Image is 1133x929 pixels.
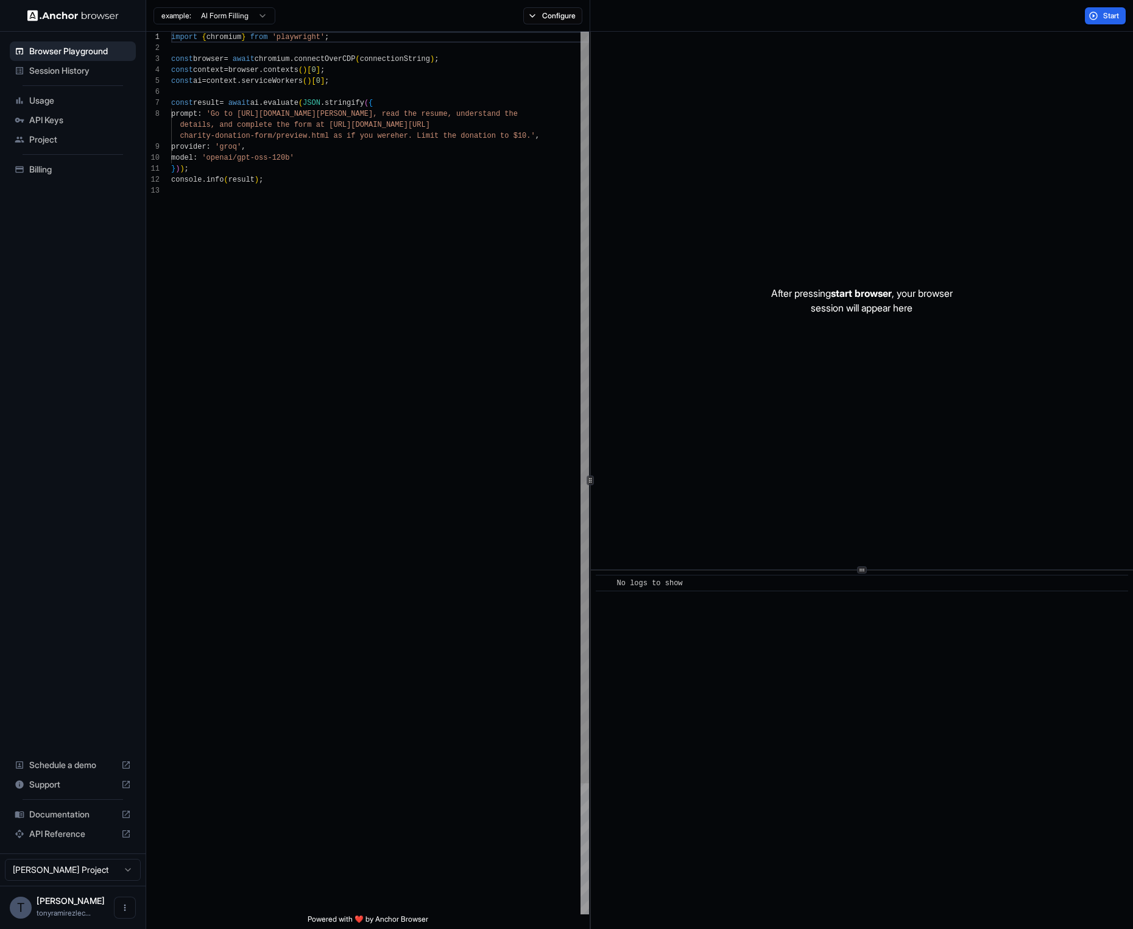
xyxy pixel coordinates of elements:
[325,33,329,41] span: ;
[10,805,136,824] div: Documentation
[146,65,160,76] div: 4
[298,66,303,74] span: (
[171,154,193,162] span: model
[771,286,953,315] p: After pressing , your browser session will appear here
[10,130,136,149] div: Project
[1103,11,1120,21] span: Start
[224,176,228,184] span: (
[364,99,369,107] span: (
[10,61,136,80] div: Session History
[146,109,160,119] div: 8
[241,77,303,85] span: serviceWorkers
[356,55,360,63] span: (
[241,33,245,41] span: }
[146,185,160,196] div: 13
[272,33,325,41] span: 'playwright'
[29,65,131,77] span: Session History
[303,66,307,74] span: )
[146,141,160,152] div: 9
[10,110,136,130] div: API Keys
[316,66,320,74] span: ]
[308,914,428,929] span: Powered with ❤️ by Anchor Browser
[320,66,325,74] span: ;
[27,10,119,21] img: Anchor Logo
[224,66,228,74] span: =
[351,121,430,129] span: [DOMAIN_NAME][URL]
[29,114,131,126] span: API Keys
[171,66,193,74] span: const
[523,7,582,24] button: Configure
[146,54,160,65] div: 3
[193,154,197,162] span: :
[29,828,116,840] span: API Reference
[215,143,241,151] span: 'groq'
[325,77,329,85] span: ;
[10,41,136,61] div: Browser Playground
[29,45,131,57] span: Browser Playground
[316,77,320,85] span: 0
[10,755,136,775] div: Schedule a demo
[171,55,193,63] span: const
[29,133,131,146] span: Project
[259,66,263,74] span: .
[320,77,325,85] span: ]
[289,55,294,63] span: .
[146,174,160,185] div: 12
[602,577,608,589] span: ​
[360,55,430,63] span: connectionString
[197,110,202,118] span: :
[193,99,219,107] span: result
[228,66,259,74] span: browser
[237,77,241,85] span: .
[325,99,364,107] span: stringify
[146,152,160,163] div: 10
[250,99,259,107] span: ai
[175,165,180,173] span: )
[171,33,197,41] span: import
[29,808,116,820] span: Documentation
[206,77,237,85] span: context
[617,579,683,588] span: No logs to show
[161,11,191,21] span: example:
[255,55,290,63] span: chromium
[206,143,211,151] span: :
[29,778,116,791] span: Support
[37,895,105,906] span: Tony Ramirez
[228,99,250,107] span: await
[263,99,298,107] span: evaluate
[430,55,434,63] span: )
[233,55,255,63] span: await
[311,77,316,85] span: [
[303,99,320,107] span: JSON
[29,759,116,771] span: Schedule a demo
[831,287,892,299] span: start browser
[10,824,136,844] div: API Reference
[202,77,206,85] span: =
[434,55,439,63] span: ;
[29,163,131,176] span: Billing
[241,143,245,151] span: ,
[171,110,197,118] span: prompt
[202,33,206,41] span: {
[171,165,175,173] span: }
[10,160,136,179] div: Billing
[185,165,189,173] span: ;
[263,66,298,74] span: contexts
[171,143,206,151] span: provider
[10,897,32,919] div: T
[259,176,263,184] span: ;
[1085,7,1126,24] button: Start
[250,33,268,41] span: from
[171,77,193,85] span: const
[202,154,294,162] span: 'openai/gpt-oss-120b'
[219,99,224,107] span: =
[307,66,311,74] span: [
[29,94,131,107] span: Usage
[180,132,395,140] span: charity-donation-form/preview.html as if you were
[146,43,160,54] div: 2
[303,77,307,85] span: (
[193,66,224,74] span: context
[10,91,136,110] div: Usage
[206,176,224,184] span: info
[146,98,160,109] div: 7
